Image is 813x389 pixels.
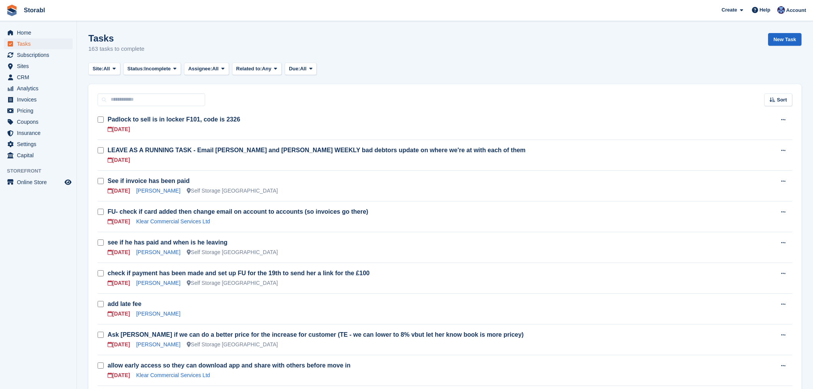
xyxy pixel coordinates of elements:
[4,50,73,60] a: menu
[88,33,144,43] h1: Tasks
[187,187,278,195] div: Self Storage [GEOGRAPHIC_DATA]
[4,38,73,49] a: menu
[777,6,785,14] img: Tegan Ewart
[4,27,73,38] a: menu
[17,72,63,83] span: CRM
[108,301,141,307] a: add late fee
[17,105,63,116] span: Pricing
[136,372,210,378] a: Klear Commercial Services Ltd
[108,362,350,369] a: allow early access so they can download app and share with others before move in
[108,125,130,133] div: [DATE]
[300,65,307,73] span: All
[136,188,180,194] a: [PERSON_NAME]
[17,128,63,138] span: Insurance
[236,65,262,73] span: Related to:
[262,65,272,73] span: Any
[17,139,63,150] span: Settings
[88,45,144,53] p: 163 tasks to complete
[777,96,787,104] span: Sort
[4,94,73,105] a: menu
[4,116,73,127] a: menu
[108,248,130,256] div: [DATE]
[103,65,110,73] span: All
[17,27,63,38] span: Home
[4,61,73,71] a: menu
[108,239,227,246] a: see if he has paid and when is he leaving
[108,147,526,153] a: LEAVE AS A RUNNING TASK - Email [PERSON_NAME] and [PERSON_NAME] WEEKLY bad debtors update on wher...
[108,116,240,123] a: Padlock to sell is in locker F101, code is 2326
[21,4,48,17] a: Storabl
[188,65,212,73] span: Assignee:
[93,65,103,73] span: Site:
[285,63,317,75] button: Due: All
[108,208,368,215] a: FU- check if card added then change email on account to accounts (so invoices go there)
[108,218,130,226] div: [DATE]
[136,341,180,347] a: [PERSON_NAME]
[88,63,120,75] button: Site: All
[187,248,278,256] div: Self Storage [GEOGRAPHIC_DATA]
[4,105,73,116] a: menu
[136,218,210,224] a: Klear Commercial Services Ltd
[17,150,63,161] span: Capital
[123,63,181,75] button: Status: Incomplete
[4,139,73,150] a: menu
[108,331,524,338] a: Ask [PERSON_NAME] if we can do a better price for the increase for customer (TE - we can lower to...
[108,187,130,195] div: [DATE]
[760,6,770,14] span: Help
[187,279,278,287] div: Self Storage [GEOGRAPHIC_DATA]
[184,63,229,75] button: Assignee: All
[17,177,63,188] span: Online Store
[108,310,130,318] div: [DATE]
[17,38,63,49] span: Tasks
[63,178,73,187] a: Preview store
[144,65,171,73] span: Incomplete
[4,83,73,94] a: menu
[17,116,63,127] span: Coupons
[212,65,219,73] span: All
[108,371,130,379] div: [DATE]
[7,167,76,175] span: Storefront
[108,156,130,164] div: [DATE]
[187,341,278,349] div: Self Storage [GEOGRAPHIC_DATA]
[17,61,63,71] span: Sites
[108,270,370,276] a: check if payment has been made and set up FU for the 19th to send her a link for the £100
[4,72,73,83] a: menu
[108,279,130,287] div: [DATE]
[17,94,63,105] span: Invoices
[722,6,737,14] span: Create
[232,63,282,75] button: Related to: Any
[6,5,18,16] img: stora-icon-8386f47178a22dfd0bd8f6a31ec36ba5ce8667c1dd55bd0f319d3a0aa187defe.svg
[17,83,63,94] span: Analytics
[786,7,806,14] span: Account
[289,65,300,73] span: Due:
[4,177,73,188] a: menu
[136,311,180,317] a: [PERSON_NAME]
[108,341,130,349] div: [DATE]
[4,128,73,138] a: menu
[136,280,180,286] a: [PERSON_NAME]
[108,178,189,184] a: See if invoice has been paid
[17,50,63,60] span: Subscriptions
[128,65,144,73] span: Status:
[136,249,180,255] a: [PERSON_NAME]
[4,150,73,161] a: menu
[768,33,801,46] a: New Task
